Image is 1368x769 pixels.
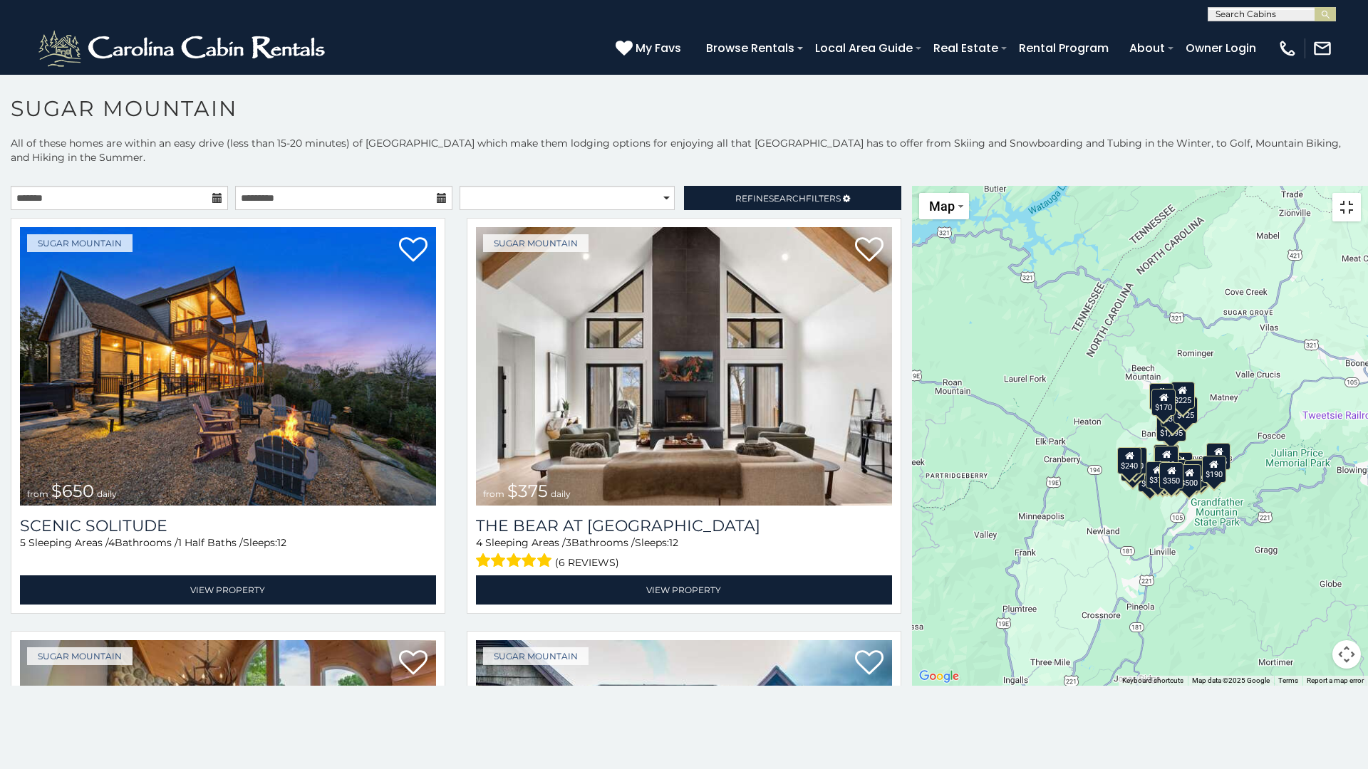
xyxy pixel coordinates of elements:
[616,39,685,58] a: My Favs
[399,649,427,679] a: Add to favorites
[919,193,969,219] button: Change map style
[1117,447,1141,474] div: $240
[551,488,571,499] span: daily
[1012,36,1116,61] a: Rental Program
[926,36,1005,61] a: Real Estate
[97,488,117,499] span: daily
[20,536,26,549] span: 5
[178,536,243,549] span: 1 Half Baths /
[20,535,436,572] div: Sleeping Areas / Bathrooms / Sleeps:
[769,193,806,204] span: Search
[20,575,436,605] a: View Property
[1202,456,1226,483] div: $190
[916,667,963,686] a: Open this area in Google Maps (opens a new window)
[27,647,133,665] a: Sugar Mountain
[1122,676,1183,686] button: Keyboard shortcuts
[27,234,133,252] a: Sugar Mountain
[27,488,48,499] span: from
[1312,38,1332,58] img: mail-regular-white.png
[1156,414,1186,441] div: $1,095
[1178,36,1263,61] a: Owner Login
[1278,676,1298,684] a: Terms (opens in new tab)
[36,27,331,70] img: White-1-2.png
[20,227,436,506] img: Scenic Solitude
[808,36,920,61] a: Local Area Guide
[855,236,883,266] a: Add to favorites
[555,553,619,572] span: (6 reviews)
[20,516,436,535] a: Scenic Solitude
[1177,464,1201,491] div: $500
[476,516,892,535] h3: The Bear At Sugar Mountain
[1155,444,1179,471] div: $265
[636,39,681,57] span: My Favs
[1332,193,1361,221] button: Toggle fullscreen view
[277,536,286,549] span: 12
[1149,383,1173,410] div: $240
[1307,676,1364,684] a: Report a map error
[1146,461,1170,488] div: $375
[483,647,589,665] a: Sugar Mountain
[1171,382,1195,409] div: $225
[1159,462,1183,489] div: $350
[735,193,841,204] span: Refine Filters
[929,199,955,214] span: Map
[1192,676,1270,684] span: Map data ©2025 Google
[1122,36,1172,61] a: About
[51,481,94,501] span: $650
[669,536,678,549] span: 12
[1151,389,1176,416] div: $170
[20,227,436,506] a: Scenic Solitude from $650 daily
[476,535,892,572] div: Sleeping Areas / Bathrooms / Sleeps:
[1184,460,1208,487] div: $195
[1173,397,1198,424] div: $125
[507,481,548,501] span: $375
[1278,38,1297,58] img: phone-regular-white.png
[699,36,802,61] a: Browse Rentals
[1168,452,1193,479] div: $200
[1154,446,1178,473] div: $300
[483,234,589,252] a: Sugar Mountain
[1154,444,1178,471] div: $190
[855,649,883,679] a: Add to favorites
[476,516,892,535] a: The Bear At [GEOGRAPHIC_DATA]
[684,186,901,210] a: RefineSearchFilters
[916,667,963,686] img: Google
[483,488,504,499] span: from
[476,536,482,549] span: 4
[1206,443,1230,470] div: $155
[476,227,892,506] a: The Bear At Sugar Mountain from $375 daily
[399,236,427,266] a: Add to favorites
[566,536,571,549] span: 3
[1332,640,1361,669] button: Map camera controls
[476,575,892,605] a: View Property
[108,536,115,549] span: 4
[476,227,892,506] img: The Bear At Sugar Mountain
